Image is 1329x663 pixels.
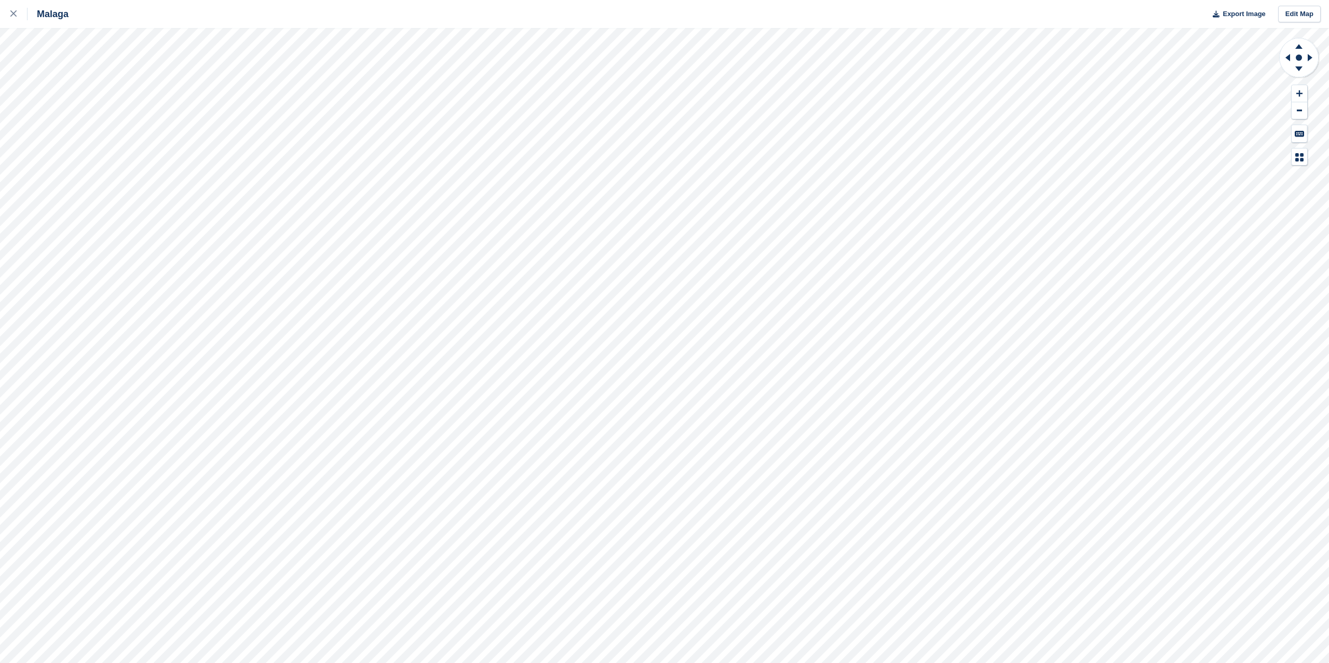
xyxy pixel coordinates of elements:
[1292,102,1307,119] button: Zoom Out
[1278,6,1321,23] a: Edit Map
[1223,9,1265,19] span: Export Image
[1292,125,1307,142] button: Keyboard Shortcuts
[1206,6,1266,23] button: Export Image
[28,8,69,20] div: Malaga
[1292,148,1307,166] button: Map Legend
[1292,85,1307,102] button: Zoom In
